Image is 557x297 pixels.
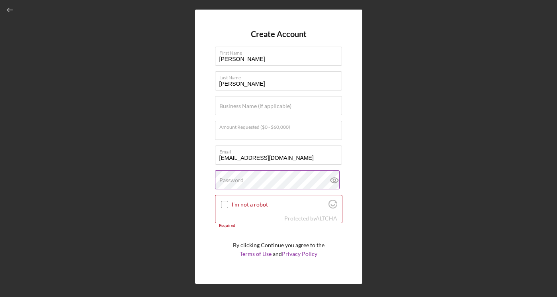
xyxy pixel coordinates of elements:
[219,103,291,109] label: Business Name (if applicable)
[215,223,342,228] div: Required
[219,121,342,130] label: Amount Requested ($0 - $60,000)
[284,215,337,222] div: Protected by
[282,250,317,257] a: Privacy Policy
[233,241,324,259] p: By clicking Continue you agree to the and
[232,201,326,208] label: I'm not a robot
[219,47,342,56] label: First Name
[328,203,337,210] a: Visit Altcha.org
[251,30,307,39] h4: Create Account
[316,215,337,222] a: Visit Altcha.org
[240,250,272,257] a: Terms of Use
[219,72,342,81] label: Last Name
[219,177,244,183] label: Password
[219,146,342,155] label: Email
